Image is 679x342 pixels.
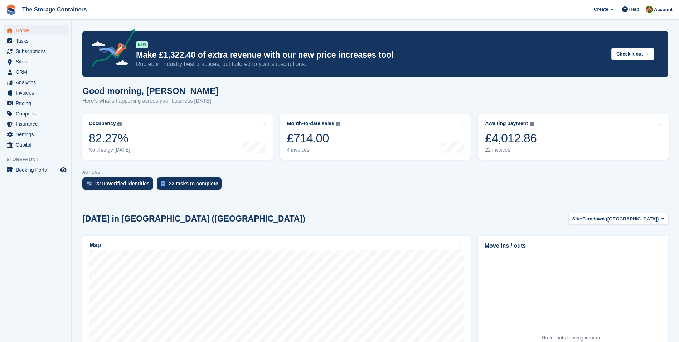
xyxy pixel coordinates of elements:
[82,214,305,224] h2: [DATE] in [GEOGRAPHIC_DATA] ([GEOGRAPHIC_DATA])
[485,131,537,146] div: £4,012.86
[89,131,130,146] div: 82.27%
[136,50,606,60] p: Make £1,322.40 of extra revenue with our new price increases tool
[4,140,68,150] a: menu
[4,129,68,139] a: menu
[59,166,68,174] a: Preview store
[82,86,218,96] h1: Good morning, [PERSON_NAME]
[136,41,148,48] div: NEW
[82,177,157,193] a: 22 unverified identities
[117,122,122,126] img: icon-info-grey-7440780725fd019a000dd9b08b2336e03edf1995a4989e88bcd33f0948082b44.svg
[169,181,218,186] div: 23 tasks to complete
[16,57,59,67] span: Sites
[485,242,661,250] h2: Move ins / outs
[582,215,659,223] span: Ferndown ([GEOGRAPHIC_DATA])
[86,29,136,70] img: price-adjustments-announcement-icon-8257ccfd72463d97f412b2fc003d46551f7dbcb40ab6d574587a9cd5c0d94...
[16,46,59,56] span: Subscriptions
[19,4,89,15] a: The Storage Containers
[16,165,59,175] span: Booking Portal
[287,147,340,153] div: 4 invoices
[4,88,68,98] a: menu
[287,120,334,127] div: Month-to-date sales
[4,36,68,46] a: menu
[82,97,218,105] p: Here's what's happening across your business [DATE]
[16,88,59,98] span: Invoices
[89,147,130,153] div: No change [DATE]
[478,114,669,160] a: Awaiting payment £4,012.86 22 invoices
[485,120,528,127] div: Awaiting payment
[611,48,654,60] button: Check it out →
[87,181,92,186] img: verify_identity-adf6edd0f0f0b5bbfe63781bf79b02c33cf7c696d77639b501bdc392416b5a36.svg
[4,77,68,87] a: menu
[82,170,668,175] p: ACTIONS
[4,109,68,119] a: menu
[336,122,340,126] img: icon-info-grey-7440780725fd019a000dd9b08b2336e03edf1995a4989e88bcd33f0948082b44.svg
[4,57,68,67] a: menu
[16,77,59,87] span: Analytics
[16,140,59,150] span: Capital
[16,98,59,108] span: Pricing
[530,122,534,126] img: icon-info-grey-7440780725fd019a000dd9b08b2336e03edf1995a4989e88bcd33f0948082b44.svg
[89,242,101,248] h2: Map
[4,98,68,108] a: menu
[16,25,59,35] span: Home
[654,6,673,13] span: Account
[572,215,582,223] span: Site:
[568,213,668,225] button: Site: Ferndown ([GEOGRAPHIC_DATA])
[542,334,604,342] div: No tenants moving in or out.
[89,120,116,127] div: Occupancy
[6,4,16,15] img: stora-icon-8386f47178a22dfd0bd8f6a31ec36ba5ce8667c1dd55bd0f319d3a0aa187defe.svg
[485,147,537,153] div: 22 invoices
[16,129,59,139] span: Settings
[16,67,59,77] span: CRM
[594,6,608,13] span: Create
[95,181,150,186] div: 22 unverified identities
[6,156,71,163] span: Storefront
[16,119,59,129] span: Insurance
[287,131,340,146] div: £714.00
[4,119,68,129] a: menu
[280,114,471,160] a: Month-to-date sales £714.00 4 invoices
[82,114,273,160] a: Occupancy 82.27% No change [DATE]
[4,25,68,35] a: menu
[16,36,59,46] span: Tasks
[4,67,68,77] a: menu
[161,181,165,186] img: task-75834270c22a3079a89374b754ae025e5fb1db73e45f91037f5363f120a921f8.svg
[136,60,606,68] p: Rooted in industry best practices, but tailored to your subscriptions.
[4,46,68,56] a: menu
[157,177,225,193] a: 23 tasks to complete
[4,165,68,175] a: menu
[629,6,639,13] span: Help
[16,109,59,119] span: Coupons
[646,6,653,13] img: Kirsty Simpson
